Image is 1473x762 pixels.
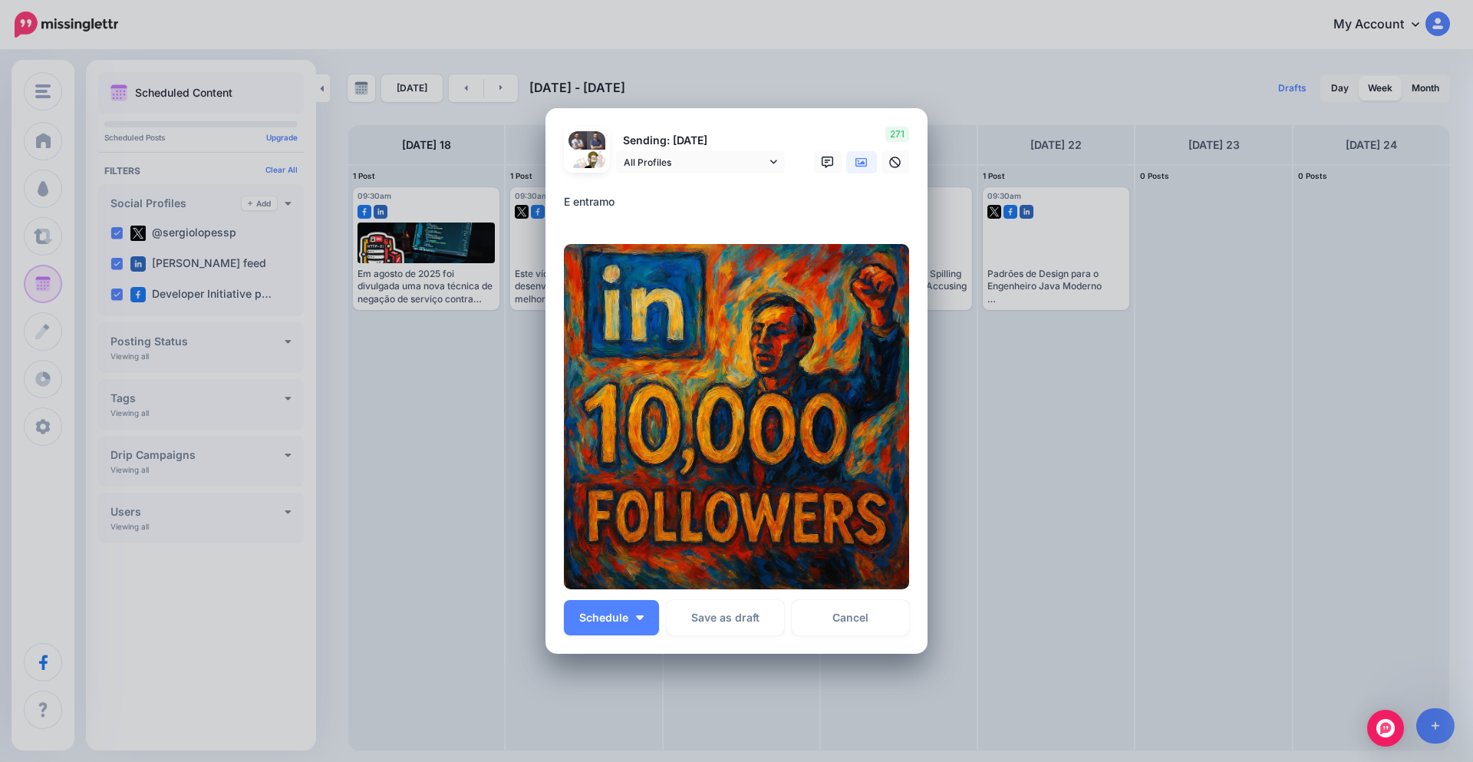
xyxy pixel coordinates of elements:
img: QppGEvPG-82148.jpg [568,150,605,186]
div: E entramo [564,193,917,211]
span: Schedule [579,612,628,623]
span: 271 [885,127,909,142]
button: Save as draft [667,600,784,635]
a: All Profiles [616,151,785,173]
span: All Profiles [624,154,766,170]
img: 1745356928895-67863.png [568,131,587,150]
div: Open Intercom Messenger [1367,710,1404,747]
img: OYFKQPYT9QNW076AFLTNRZVDPD8ONSYS.jpeg [564,244,909,589]
a: Cancel [792,600,909,635]
img: 404938064_7577128425634114_8114752557348925942_n-bsa142071.jpg [587,131,605,150]
img: arrow-down-white.png [636,615,644,620]
button: Schedule [564,600,659,635]
p: Sending: [DATE] [616,132,785,150]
